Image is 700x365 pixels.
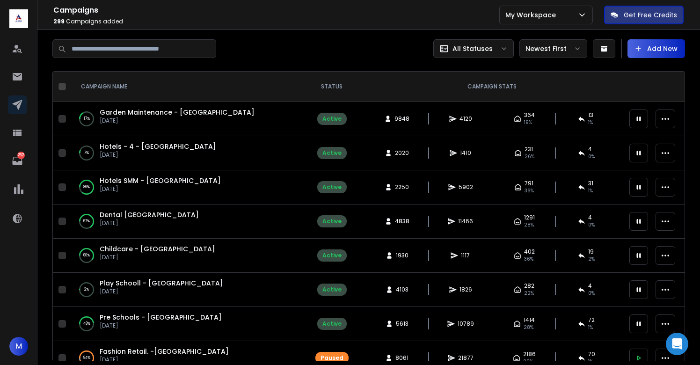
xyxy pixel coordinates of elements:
span: 36 % [524,255,533,263]
span: 31 [588,180,593,187]
button: M [9,337,28,356]
span: Fashion Retail. -[GEOGRAPHIC_DATA] [100,347,229,356]
div: Active [322,149,342,157]
span: 2186 [523,350,536,358]
span: 70 [588,350,595,358]
span: 1414 [524,316,535,324]
span: 9848 [394,115,409,123]
span: 1291 [524,214,535,221]
p: 48 % [83,319,90,328]
p: Campaigns added [53,18,499,25]
span: 402 [524,248,535,255]
a: Childcare - [GEOGRAPHIC_DATA] [100,244,215,254]
p: 232 [17,152,25,159]
p: [DATE] [100,117,255,124]
p: 86 % [83,182,90,192]
span: 0 % [588,290,595,297]
span: 791 [525,180,533,187]
span: 4 [588,214,592,221]
span: 5613 [396,320,408,328]
p: 7 % [84,148,89,158]
span: 1 % [588,119,593,126]
th: CAMPAIGN NAME [70,72,304,102]
button: Get Free Credits [604,6,684,24]
span: 0 % [588,153,595,161]
p: All Statuses [452,44,493,53]
span: 1826 [459,286,472,293]
td: 17%Garden Maintenance - [GEOGRAPHIC_DATA][DATE] [70,102,304,136]
a: Garden Maintenance - [GEOGRAPHIC_DATA] [100,108,255,117]
span: 2020 [395,149,409,157]
span: 1 % [588,324,593,331]
div: Active [322,183,342,191]
p: [DATE] [100,254,215,261]
span: 28 % [524,221,534,229]
span: 299 [53,17,65,25]
td: 48%Pre Schools - [GEOGRAPHIC_DATA][DATE] [70,307,304,341]
div: Active [322,320,342,328]
span: 2250 [395,183,409,191]
div: Active [322,115,342,123]
a: Play Schooll - [GEOGRAPHIC_DATA] [100,278,223,288]
div: Active [322,252,342,259]
span: 1117 [461,252,470,259]
div: Active [322,218,342,225]
span: 5902 [459,183,473,191]
td: 60%Childcare - [GEOGRAPHIC_DATA][DATE] [70,239,304,273]
td: 7%Hotels - 4 - [GEOGRAPHIC_DATA][DATE] [70,136,304,170]
span: 72 [588,316,595,324]
p: [DATE] [100,151,216,159]
button: Newest First [519,39,587,58]
p: My Workspace [505,10,560,20]
a: Hotels - 4 - [GEOGRAPHIC_DATA] [100,142,216,151]
span: 231 [525,146,533,153]
span: 13 [588,111,593,119]
p: 2 % [84,285,89,294]
span: 4120 [459,115,472,123]
span: 1930 [396,252,408,259]
span: 1410 [460,149,471,157]
span: 364 [524,111,535,119]
span: 28 % [524,324,533,331]
span: 4103 [396,286,408,293]
button: Add New [627,39,685,58]
span: 1 % [588,187,593,195]
p: 67 % [83,217,90,226]
span: 21877 [458,354,474,362]
td: 2%Play Schooll - [GEOGRAPHIC_DATA][DATE] [70,273,304,307]
div: Active [322,286,342,293]
span: 2 % [588,255,595,263]
span: 19 [588,248,594,255]
p: [DATE] [100,288,223,295]
span: 282 [524,282,534,290]
span: 10789 [458,320,474,328]
p: Get Free Credits [624,10,677,20]
span: 36 % [525,187,534,195]
th: CAMPAIGN STATS [360,72,624,102]
p: [DATE] [100,185,221,193]
div: Paused [321,354,343,362]
img: logo [9,9,28,28]
span: 4 [588,146,592,153]
a: Hotels SMM - [GEOGRAPHIC_DATA] [100,176,221,185]
p: [DATE] [100,219,199,227]
a: Pre Schools - [GEOGRAPHIC_DATA] [100,313,222,322]
span: 22 % [524,290,534,297]
a: 232 [8,152,27,170]
a: Dental [GEOGRAPHIC_DATA] [100,210,199,219]
span: 26 % [525,153,534,161]
p: [DATE] [100,322,222,329]
th: STATUS [304,72,360,102]
span: 11466 [458,218,473,225]
div: Open Intercom Messenger [666,333,688,355]
span: 19 % [524,119,532,126]
p: 17 % [84,114,90,124]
